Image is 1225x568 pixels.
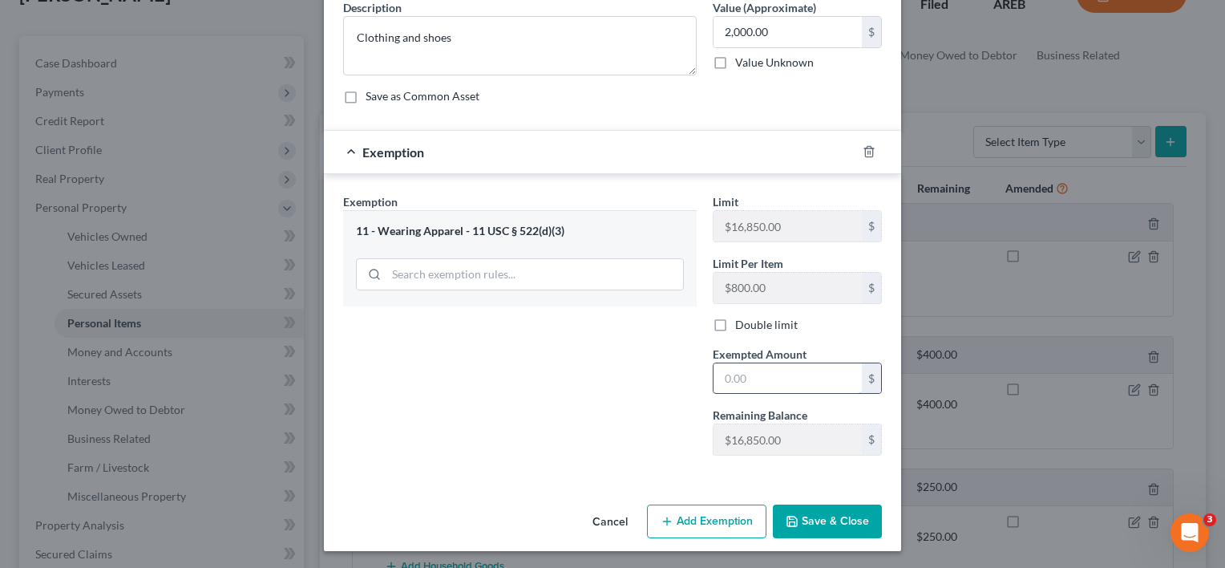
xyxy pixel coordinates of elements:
input: -- [714,211,862,241]
input: -- [714,424,862,455]
div: 11 - Wearing Apparel - 11 USC § 522(d)(3) [356,224,684,239]
input: Search exemption rules... [386,259,683,290]
div: $ [862,363,881,394]
input: 0.00 [714,17,862,47]
input: 0.00 [714,363,862,394]
span: Exemption [343,195,398,209]
button: Save & Close [773,505,882,538]
label: Limit Per Item [713,255,783,272]
span: Exemption [362,144,424,160]
div: $ [862,424,881,455]
span: 3 [1203,513,1216,526]
label: Save as Common Asset [366,88,479,104]
label: Remaining Balance [713,407,807,424]
label: Value Unknown [735,55,814,71]
span: Exempted Amount [713,347,807,361]
button: Add Exemption [647,505,766,538]
input: -- [714,273,862,303]
iframe: Intercom live chat [1170,513,1209,552]
div: $ [862,17,881,47]
div: $ [862,273,881,303]
button: Cancel [580,506,641,538]
span: Description [343,1,402,14]
label: Double limit [735,317,798,333]
div: $ [862,211,881,241]
span: Limit [713,195,738,209]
